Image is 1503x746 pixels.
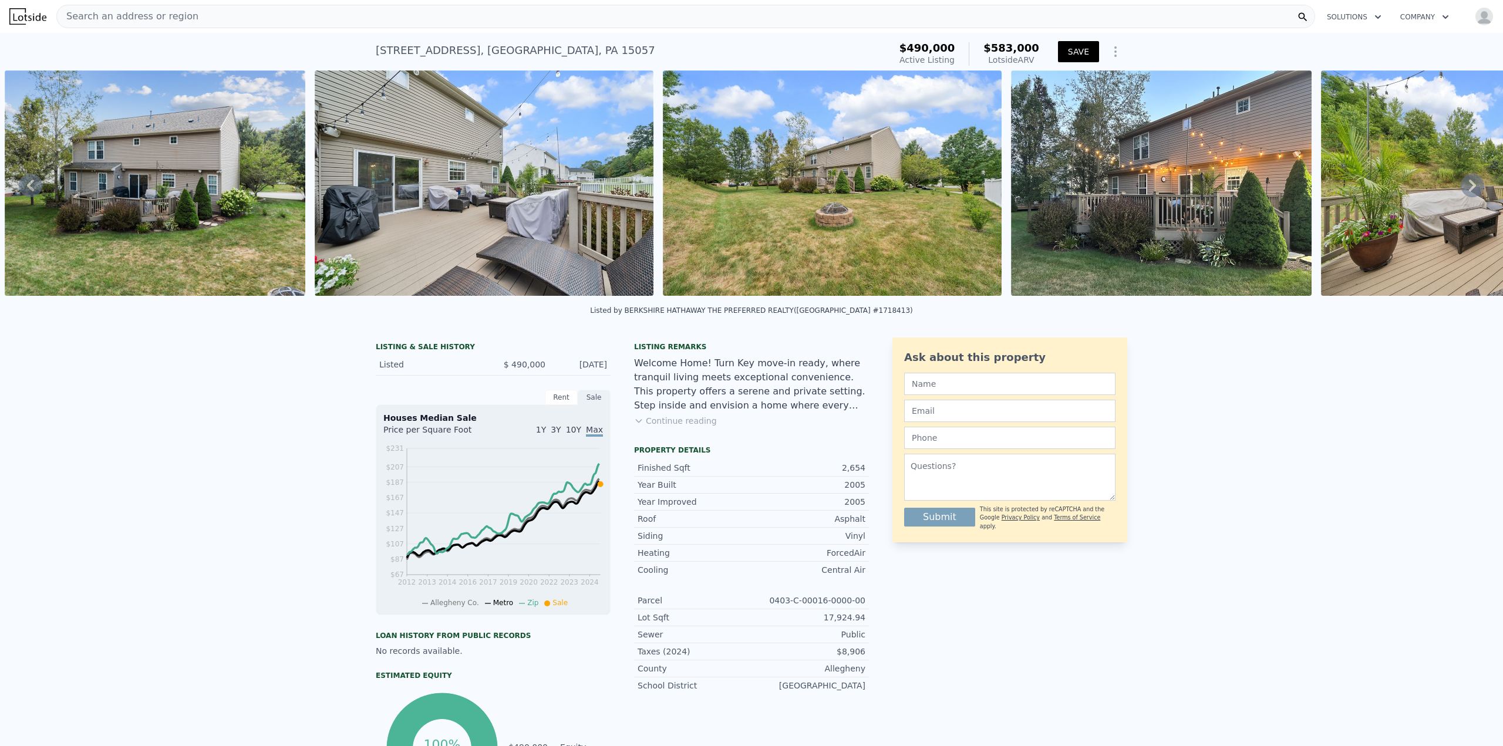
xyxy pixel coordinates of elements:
[552,599,568,607] span: Sale
[555,359,607,370] div: [DATE]
[590,306,912,315] div: Listed by BERKSHIRE HATHAWAY THE PREFERRED REALTY ([GEOGRAPHIC_DATA] #1718413)
[751,612,865,623] div: 17,924.94
[566,425,581,434] span: 10Y
[634,356,869,413] div: Welcome Home! Turn Key move-in ready, where tranquil living meets exceptional convenience. This p...
[504,360,545,369] span: $ 490,000
[904,400,1116,422] input: Email
[439,578,457,586] tspan: 2014
[904,373,1116,395] input: Name
[386,478,404,487] tspan: $187
[751,595,865,606] div: 0403-C-00016-0000-00
[751,462,865,474] div: 2,654
[398,578,416,586] tspan: 2012
[751,680,865,691] div: [GEOGRAPHIC_DATA]
[751,479,865,491] div: 2005
[751,513,865,525] div: Asphalt
[376,671,611,680] div: Estimated Equity
[383,412,603,424] div: Houses Median Sale
[376,42,655,59] div: [STREET_ADDRESS] , [GEOGRAPHIC_DATA] , PA 15057
[545,390,578,405] div: Rent
[379,359,484,370] div: Listed
[638,646,751,657] div: Taxes (2024)
[386,525,404,533] tspan: $127
[638,496,751,508] div: Year Improved
[638,595,751,606] div: Parcel
[751,530,865,542] div: Vinyl
[536,425,546,434] span: 1Y
[751,646,865,657] div: $8,906
[638,479,751,491] div: Year Built
[418,578,436,586] tspan: 2013
[638,530,751,542] div: Siding
[315,70,653,296] img: Sale: 167586247 Parcel: 92377452
[1317,6,1391,28] button: Solutions
[751,547,865,559] div: ForcedAir
[904,508,975,526] button: Submit
[634,445,869,455] div: Property details
[376,645,611,657] div: No records available.
[390,555,404,563] tspan: $87
[904,427,1116,449] input: Phone
[586,425,603,437] span: Max
[1054,514,1100,521] a: Terms of Service
[386,494,404,502] tspan: $167
[634,342,869,352] div: Listing remarks
[663,70,1002,296] img: Sale: 167586247 Parcel: 92377452
[5,70,305,296] img: Sale: 167586247 Parcel: 92377452
[376,342,611,354] div: LISTING & SALE HISTORY
[386,540,404,548] tspan: $107
[638,462,751,474] div: Finished Sqft
[638,612,751,623] div: Lot Sqft
[638,513,751,525] div: Roof
[899,42,955,54] span: $490,000
[551,425,561,434] span: 3Y
[581,578,599,586] tspan: 2024
[904,349,1116,366] div: Ask about this property
[383,424,493,443] div: Price per Square Foot
[459,578,477,586] tspan: 2016
[751,629,865,640] div: Public
[638,547,751,559] div: Heating
[578,390,611,405] div: Sale
[751,663,865,674] div: Allegheny
[390,571,404,579] tspan: $67
[634,415,717,427] button: Continue reading
[540,578,558,586] tspan: 2022
[520,578,538,586] tspan: 2020
[1391,6,1458,28] button: Company
[430,599,479,607] span: Allegheny Co.
[1475,7,1494,26] img: avatar
[57,9,198,23] span: Search an address or region
[638,564,751,576] div: Cooling
[1104,40,1127,63] button: Show Options
[899,55,955,65] span: Active Listing
[376,631,611,640] div: Loan history from public records
[638,629,751,640] div: Sewer
[561,578,579,586] tspan: 2023
[9,8,46,25] img: Lotside
[386,463,404,471] tspan: $207
[386,444,404,453] tspan: $231
[527,599,538,607] span: Zip
[980,505,1116,531] div: This site is protected by reCAPTCHA and the Google and apply.
[983,54,1039,66] div: Lotside ARV
[1002,514,1040,521] a: Privacy Policy
[493,599,513,607] span: Metro
[751,496,865,508] div: 2005
[1058,41,1099,62] button: SAVE
[386,509,404,518] tspan: $147
[638,680,751,691] div: School District
[500,578,518,586] tspan: 2019
[751,564,865,576] div: Central Air
[479,578,497,586] tspan: 2017
[638,663,751,674] div: County
[983,42,1039,54] span: $583,000
[1011,70,1312,296] img: Sale: 167586247 Parcel: 92377452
